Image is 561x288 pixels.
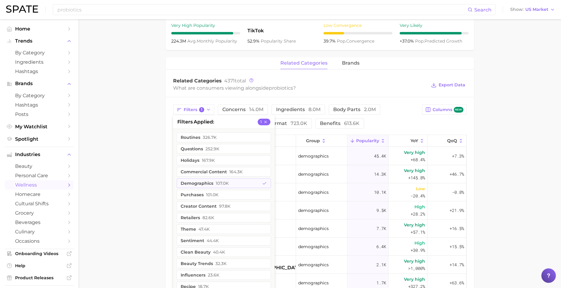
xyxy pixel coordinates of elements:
span: +37.0% [400,38,415,44]
div: Very High Popularity [171,22,240,29]
span: 326.7k [203,135,217,140]
span: Very high [404,149,425,156]
span: related categories [280,60,327,66]
span: 47.4k [198,227,210,232]
span: 9.5k [376,207,386,214]
a: Hashtags [5,100,74,110]
span: personal care [15,173,63,178]
a: Product Releases [5,273,74,282]
span: +21.9% [450,207,464,214]
button: Columnsnew [422,104,466,115]
span: 224.3m [171,38,187,44]
abbr: average [187,38,197,44]
span: cultural shifts [15,201,63,206]
span: >1,000% [408,265,425,271]
span: 1 [199,107,205,113]
span: +7.3% [452,152,464,160]
button: ShowUS Market [509,6,556,14]
span: Filters [184,107,205,113]
span: group [306,138,320,143]
span: Columns [433,107,463,113]
div: 9 / 10 [171,32,240,34]
span: 44.4k [207,238,219,243]
a: homecare [5,190,74,199]
a: by Category [5,48,74,57]
span: occasions [15,238,63,244]
span: total [224,78,246,84]
button: probioticsbabydemographics6.4kHigh+30.9%+15.5% [173,238,466,256]
span: 10.1k [374,189,386,196]
button: Industries [5,150,74,159]
span: Industries [15,152,63,157]
span: by Category [15,50,63,56]
button: probioticskidsdemographics10.1kLow-20.4%-0.8% [173,183,466,201]
div: Low Convergence [324,22,392,29]
span: +30.9% [411,247,425,254]
span: 6.4k [376,243,386,250]
button: beauty trends [177,259,271,268]
span: Popularity [356,138,379,143]
a: beverages [5,218,74,227]
a: by Category [5,91,74,100]
span: 167.9k [202,158,215,163]
span: ingredients [276,107,321,112]
input: Search here for a brand, industry, or ingredient [57,5,468,15]
button: retailers [177,213,271,222]
span: brands [342,60,359,66]
a: Posts [5,110,74,119]
a: beauty [5,162,74,171]
a: Hashtags [5,67,74,76]
span: benefits [320,121,359,126]
button: Filters1 [173,104,214,115]
span: demographics [298,243,329,250]
span: +63.6% [450,279,464,286]
span: +16.5% [450,225,464,232]
span: beauty [15,163,63,169]
span: Show [510,8,524,11]
span: TikTok [247,27,316,34]
span: 164.3k [229,169,243,174]
button: Popularity [347,135,389,147]
span: Spotlight [15,136,63,142]
span: +14.7% [450,261,464,268]
span: -0.8% [452,189,464,196]
button: routines [177,133,271,142]
span: 2.0m [364,107,376,112]
a: culinary [5,227,74,236]
span: Very high [404,258,425,265]
span: demographics [298,207,329,214]
div: 9 / 10 [400,32,469,34]
span: 14.3k [374,171,386,178]
span: demographics [298,225,329,232]
button: Export Data [430,81,466,89]
span: Ingredients [15,59,63,65]
span: homecare [15,191,63,197]
span: High [414,203,425,210]
span: Very high [404,167,425,174]
span: 723.0k [291,120,307,126]
span: 97.8k [219,204,231,209]
span: 2.1k [376,261,386,268]
span: -20.4% [411,192,425,200]
span: new [454,107,463,113]
span: product format [247,121,307,126]
span: +145.8% [408,174,425,181]
span: High [414,239,425,247]
a: Ingredients [5,57,74,67]
span: demographics [298,261,329,268]
a: Help [5,261,74,270]
span: 1.7k [376,279,386,286]
button: questions [177,144,271,154]
span: Low [416,185,425,192]
span: convergence [337,38,374,44]
span: predicted growth [415,38,462,44]
span: Search [474,7,492,13]
button: holidays [177,155,271,165]
span: 252.9k [205,146,219,151]
span: demographics [298,152,329,160]
button: probioticswomendemographics45.4kVery high+68.4%+7.3% [173,147,466,165]
span: 39.7% [324,38,337,44]
button: demographics [177,178,271,188]
a: wellness [5,180,74,190]
span: 82.6k [202,215,214,220]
